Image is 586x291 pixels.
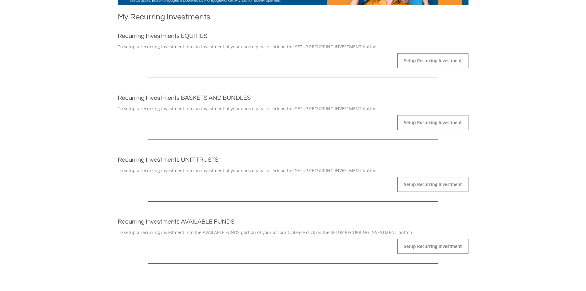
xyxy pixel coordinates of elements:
[118,106,468,112] p: To setup a recurring investment into an investment of your choice please click on the SETUP RECUR...
[118,11,468,25] h1: My Recurring Investments
[397,115,468,130] a: Setup Recurring Investment
[118,44,468,50] p: To setup a recurring investment into an investment of your choice please click on the SETUP RECUR...
[118,229,468,236] p: To setup a recurring investment into the AVAILABLE FUNDS portion of your account, please click on...
[397,53,468,68] a: Setup Recurring Investment
[118,93,468,103] h2: Recurring Investments BASKETS AND BUNDLES
[118,168,468,174] p: To setup a recurring investment into an investment of your choice please click on the SETUP RECUR...
[118,217,468,226] h2: Recurring Investments AVAILABLE FUNDS
[118,31,468,41] h2: Recurring Investments EQUITIES
[397,239,468,254] a: Setup Recurring Investment
[118,155,468,164] h2: Recurring Investments UNIT TRUSTS
[397,177,468,192] a: Setup Recurring Investment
